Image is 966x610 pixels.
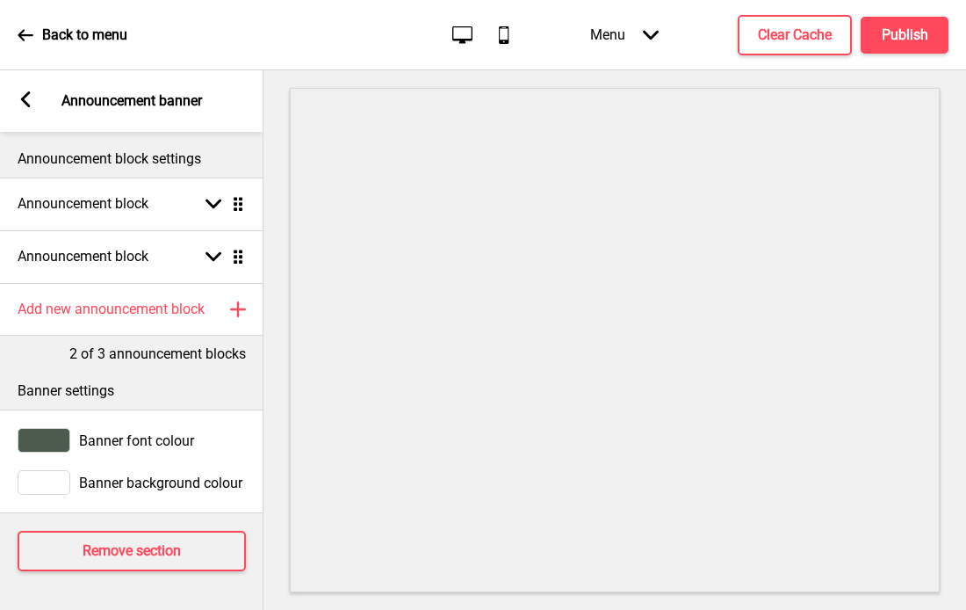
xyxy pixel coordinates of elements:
[79,432,194,449] span: Banner font colour
[61,91,202,111] p: Announcement banner
[882,25,928,45] h4: Publish
[18,428,246,453] div: Banner font colour
[79,475,242,491] span: Banner background colour
[18,11,127,59] a: Back to menu
[69,345,246,364] p: 2 of 3 announcement blocks
[18,247,148,266] h4: Announcement block
[18,149,246,169] p: Announcement block settings
[18,470,246,495] div: Banner background colour
[18,194,148,214] h4: Announcement block
[758,25,832,45] h4: Clear Cache
[18,300,205,319] h4: Add new announcement block
[738,15,852,55] button: Clear Cache
[42,25,127,45] p: Back to menu
[18,381,246,401] p: Banner settings
[18,531,246,571] button: Remove section
[83,541,181,561] h4: Remove section
[861,17,948,54] button: Publish
[573,9,676,61] div: Menu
